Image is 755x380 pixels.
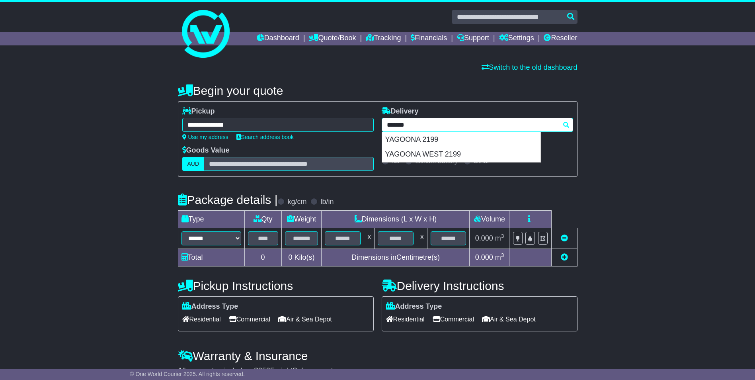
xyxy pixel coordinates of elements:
[386,302,442,311] label: Address Type
[178,84,577,97] h4: Begin your quote
[178,366,577,375] div: All our quotes include a $ FreightSafe warranty.
[178,249,244,266] td: Total
[178,279,374,292] h4: Pickup Instructions
[182,157,205,171] label: AUD
[482,313,536,325] span: Air & Sea Depot
[495,253,504,261] span: m
[178,193,278,206] h4: Package details |
[544,32,577,45] a: Reseller
[322,211,470,228] td: Dimensions (L x W x H)
[182,107,215,116] label: Pickup
[382,107,419,116] label: Delivery
[433,313,474,325] span: Commercial
[320,198,334,206] label: lb/in
[244,211,281,228] td: Qty
[287,198,306,206] label: kg/cm
[495,234,504,242] span: m
[382,279,577,292] h4: Delivery Instructions
[501,252,504,258] sup: 3
[382,147,540,162] div: YAGOONA WEST 2199
[561,234,568,242] a: Remove this item
[470,211,509,228] td: Volume
[258,366,270,374] span: 250
[499,32,534,45] a: Settings
[411,32,447,45] a: Financials
[178,211,244,228] td: Type
[475,234,493,242] span: 0.000
[281,211,322,228] td: Weight
[182,134,228,140] a: Use my address
[309,32,356,45] a: Quote/Book
[386,313,425,325] span: Residential
[364,228,375,249] td: x
[457,32,489,45] a: Support
[182,313,221,325] span: Residential
[229,313,270,325] span: Commercial
[482,63,577,71] a: Switch to the old dashboard
[278,313,332,325] span: Air & Sea Depot
[130,371,245,377] span: © One World Courier 2025. All rights reserved.
[501,233,504,239] sup: 3
[182,302,238,311] label: Address Type
[236,134,294,140] a: Search address book
[417,228,427,249] td: x
[244,249,281,266] td: 0
[178,349,577,362] h4: Warranty & Insurance
[382,118,573,132] typeahead: Please provide city
[475,253,493,261] span: 0.000
[182,146,230,155] label: Goods Value
[288,253,292,261] span: 0
[366,32,401,45] a: Tracking
[281,249,322,266] td: Kilo(s)
[382,132,540,147] div: YAGOONA 2199
[561,253,568,261] a: Add new item
[257,32,299,45] a: Dashboard
[322,249,470,266] td: Dimensions in Centimetre(s)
